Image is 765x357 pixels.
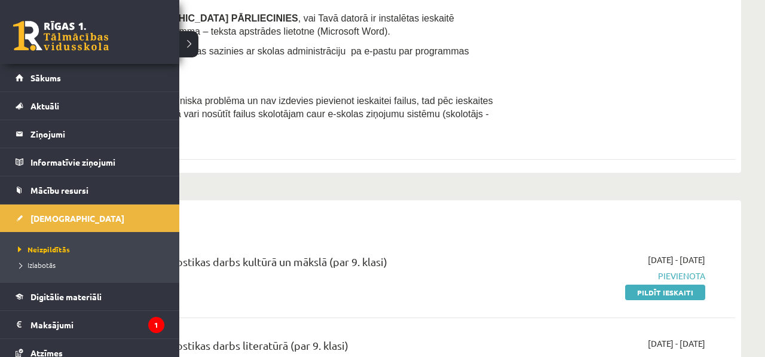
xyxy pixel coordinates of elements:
span: , vai Tavā datorā ir instalētas ieskaitē nepieciešamā programma – teksta apstrādes lietotne (Micr... [90,13,454,36]
a: Digitālie materiāli [16,283,164,310]
a: Pildīt ieskaiti [625,285,705,300]
span: Pirms [DEMOGRAPHIC_DATA] PĀRLIECINIES [90,13,298,23]
span: Mācību resursi [30,185,88,196]
a: Rīgas 1. Tālmācības vidusskola [13,21,109,51]
span: Aktuāli [30,100,59,111]
i: 1 [148,317,164,333]
legend: Maksājumi [30,311,164,338]
a: Neizpildītās [15,244,167,255]
span: Ja Tev ir radusies tehniska problēma un nav izdevies pievienot ieskaitei failus, tad pēc ieskaite... [90,96,493,132]
span: Digitālie materiāli [30,291,102,302]
a: Ziņojumi [16,120,164,148]
legend: Ziņojumi [30,120,164,148]
span: Izlabotās [15,260,56,270]
a: Maksājumi1 [16,311,164,338]
a: Mācību resursi [16,176,164,204]
a: Informatīvie ziņojumi [16,148,164,176]
span: [DATE] - [DATE] [648,254,705,266]
span: [DATE] - [DATE] [648,337,705,350]
span: Neizpildītās [15,245,70,254]
a: Izlabotās [15,260,167,270]
span: Ja Tev nav šīs programmas sazinies ar skolas administrāciju pa e-pastu par programmas iegūšanu. [90,46,469,69]
span: Pievienota [512,270,705,282]
a: Aktuāli [16,92,164,120]
a: Sākums [16,64,164,91]
a: [DEMOGRAPHIC_DATA] [16,205,164,232]
span: Sākums [30,72,61,83]
legend: Informatīvie ziņojumi [30,148,164,176]
span: [DEMOGRAPHIC_DATA] [30,213,124,224]
div: 10.a2 klases diagnostikas darbs kultūrā un mākslā (par 9. klasi) [90,254,494,276]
